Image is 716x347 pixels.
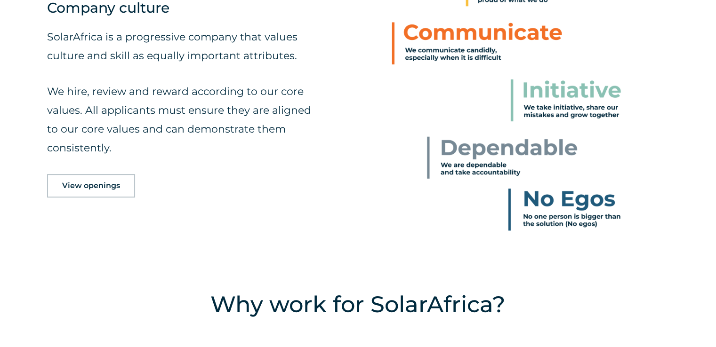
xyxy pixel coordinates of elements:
span: View openings [62,182,120,189]
span: SolarAfrica is a progressive company that values culture and skill as equally important attributes. [47,31,298,62]
span: We hire, review and reward according to our core values. All applicants must ensure they are alig... [47,85,311,154]
h4: Why work for SolarAfrica? [134,288,582,321]
a: View openings [47,174,135,197]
